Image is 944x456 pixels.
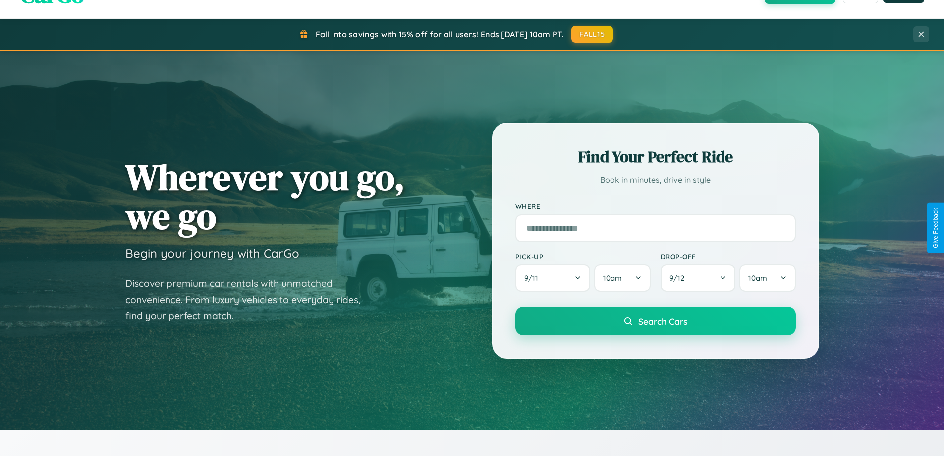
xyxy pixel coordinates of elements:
h2: Find Your Perfect Ride [515,146,796,168]
h1: Wherever you go, we go [125,157,405,236]
span: 9 / 11 [524,273,543,283]
button: 10am [594,264,650,292]
label: Where [515,202,796,210]
span: Fall into savings with 15% off for all users! Ends [DATE] 10am PT. [316,29,564,39]
button: 9/11 [515,264,591,292]
button: 10am [739,264,795,292]
button: FALL15 [571,26,613,43]
label: Pick-up [515,252,651,261]
span: 9 / 12 [669,273,689,283]
label: Drop-off [661,252,796,261]
span: 10am [603,273,622,283]
p: Book in minutes, drive in style [515,173,796,187]
span: Search Cars [638,316,687,326]
p: Discover premium car rentals with unmatched convenience. From luxury vehicles to everyday rides, ... [125,275,373,324]
div: Give Feedback [932,208,939,248]
button: 9/12 [661,264,736,292]
button: Search Cars [515,307,796,335]
h3: Begin your journey with CarGo [125,246,299,261]
span: 10am [748,273,767,283]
